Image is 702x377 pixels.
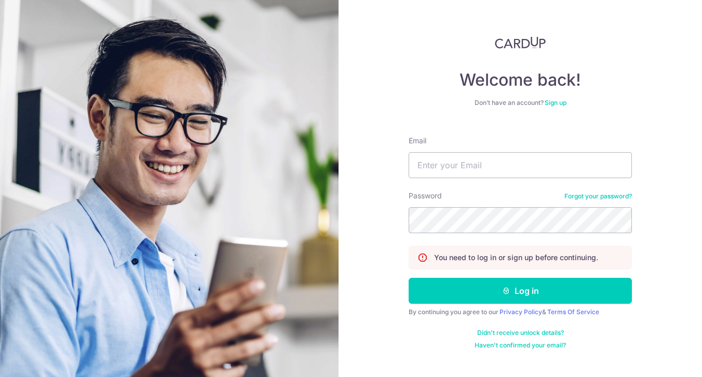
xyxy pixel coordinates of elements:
[409,136,426,146] label: Email
[477,329,564,337] a: Didn't receive unlock details?
[475,341,566,349] a: Haven't confirmed your email?
[500,308,542,316] a: Privacy Policy
[409,308,632,316] div: By continuing you agree to our &
[564,192,632,200] a: Forgot your password?
[545,99,566,106] a: Sign up
[547,308,599,316] a: Terms Of Service
[409,278,632,304] button: Log in
[409,99,632,107] div: Don’t have an account?
[409,70,632,90] h4: Welcome back!
[495,36,546,49] img: CardUp Logo
[434,252,598,263] p: You need to log in or sign up before continuing.
[409,152,632,178] input: Enter your Email
[409,191,442,201] label: Password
